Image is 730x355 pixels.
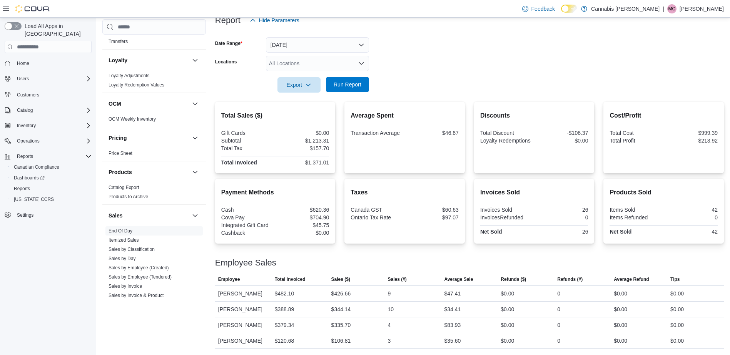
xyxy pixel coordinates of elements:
strong: Total Invoiced [221,159,257,166]
div: $60.63 [406,207,459,213]
h2: Average Spent [351,111,459,120]
div: $0.00 [670,336,684,345]
div: Canada GST [351,207,403,213]
div: $45.75 [277,222,329,228]
div: InvoicesRefunded [480,214,533,221]
span: Catalog [17,107,33,113]
div: 42 [665,207,718,213]
button: Inventory [14,121,39,130]
div: 3 [388,336,391,345]
span: Refunds ($) [501,276,526,282]
button: Inventory [2,120,95,131]
div: Items Sold [610,207,662,213]
span: Dashboards [11,173,92,182]
div: 26 [536,229,588,235]
a: Customers [14,90,42,100]
div: $157.70 [277,145,329,151]
span: End Of Day [109,228,132,234]
button: Products [190,168,200,177]
div: Loyalty Redemptions [480,138,533,144]
div: $379.34 [275,320,294,330]
a: [US_STATE] CCRS [11,195,57,204]
span: Reports [14,186,30,192]
span: Washington CCRS [11,195,92,204]
button: Sales [109,212,189,219]
div: 0 [557,336,560,345]
button: Open list of options [358,60,364,66]
a: Sales by Day [109,256,136,261]
a: Itemized Sales [109,237,139,243]
button: Catalog [2,105,95,116]
button: Loyalty [109,56,189,64]
strong: Net Sold [480,229,502,235]
div: Cashback [221,230,274,236]
p: | [663,4,664,13]
div: Subtotal [221,138,274,144]
div: $47.41 [444,289,461,298]
div: Integrated Gift Card [221,222,274,228]
p: Cannabis [PERSON_NAME] [591,4,660,13]
a: Dashboards [8,173,95,183]
div: $46.67 [406,130,459,136]
span: Users [14,74,92,83]
label: Locations [215,59,237,65]
a: Sales by Employee (Tendered) [109,274,172,280]
a: OCM Weekly Inventory [109,116,156,122]
h3: Employee Sales [215,258,276,267]
span: Sales (#) [388,276,407,282]
span: Hide Parameters [259,17,299,24]
button: Users [2,73,95,84]
h3: Products [109,168,132,176]
div: Total Tax [221,145,274,151]
div: 26 [536,207,588,213]
span: Home [14,58,92,68]
div: Total Profit [610,138,662,144]
button: [DATE] [266,37,369,53]
div: Products [102,183,206,204]
div: Gift Cards [221,130,274,136]
span: Home [17,60,29,66]
button: OCM [190,99,200,108]
a: Dashboards [11,173,48,182]
a: Sales by Invoice [109,284,142,289]
span: Sales ($) [331,276,350,282]
div: Pricing [102,149,206,161]
div: 4 [388,320,391,330]
div: [PERSON_NAME] [215,302,272,317]
div: Ontario Tax Rate [351,214,403,221]
span: Itemized Sales [109,237,139,243]
a: Price Sheet [109,151,132,156]
span: Inventory [14,121,92,130]
span: Average Sale [444,276,473,282]
span: Sales by Employee (Created) [109,265,169,271]
span: Loyalty Adjustments [109,73,150,79]
span: Settings [14,210,92,220]
span: Users [17,76,29,82]
button: Pricing [109,134,189,142]
span: Customers [17,92,39,98]
button: Operations [2,136,95,146]
button: Users [14,74,32,83]
span: Customers [14,90,92,99]
div: $999.39 [665,130,718,136]
div: $34.41 [444,305,461,314]
span: Canadian Compliance [11,163,92,172]
h3: Loyalty [109,56,127,64]
span: Dashboards [14,175,45,181]
span: Catalog Export [109,184,139,191]
a: Loyalty Redemption Values [109,82,164,88]
h2: Discounts [480,111,588,120]
span: Refunds (#) [557,276,583,282]
div: [PERSON_NAME] [215,333,272,348]
div: $620.36 [277,207,329,213]
button: Products [109,168,189,176]
button: Hide Parameters [247,13,302,28]
div: $0.00 [501,305,514,314]
div: $0.00 [277,130,329,136]
a: Sales by Classification [109,247,155,252]
div: 0 [536,214,588,221]
p: [PERSON_NAME] [680,4,724,13]
div: $482.10 [275,289,294,298]
button: Settings [2,209,95,221]
button: Customers [2,89,95,100]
